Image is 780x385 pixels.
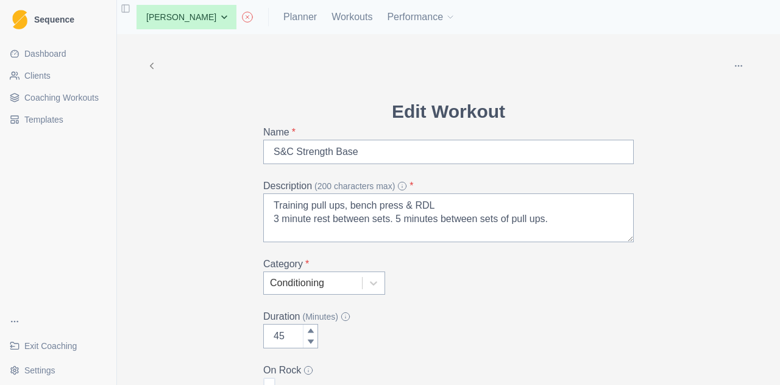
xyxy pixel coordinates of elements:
a: Coaching Workouts [5,88,112,107]
span: Coaching Workouts [24,92,99,104]
span: Exit Coaching [24,340,77,352]
a: Workouts [331,10,372,24]
p: Edit Workout [263,98,634,125]
legend: On Rock [263,363,626,378]
a: Templates [5,110,112,129]
label: Duration [263,309,626,324]
a: Clients [5,66,112,85]
button: Performance [387,5,455,29]
button: Settings [5,361,112,380]
a: Exit Coaching [5,336,112,356]
input: 120 [263,324,318,348]
a: Dashboard [5,44,112,63]
input: Fingerboard - Max Hangs [263,140,634,164]
span: Sequence [34,15,74,24]
span: Clients [24,70,51,82]
label: Category [263,257,626,272]
img: Logo [12,10,27,30]
a: Planner [283,10,317,24]
span: (Minutes) [302,311,338,323]
label: Name [263,125,626,140]
span: Templates [24,113,63,126]
a: LogoSequence [5,5,112,34]
span: (200 characters max) [314,180,395,193]
span: Dashboard [24,48,66,60]
label: Description [263,179,626,193]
